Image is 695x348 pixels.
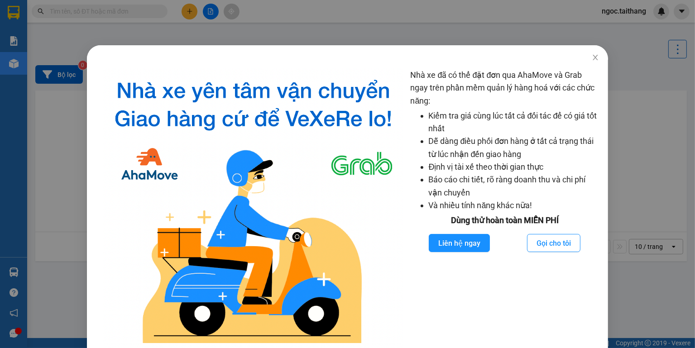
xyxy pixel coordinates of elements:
[429,234,490,252] button: Liên hệ ngay
[410,214,599,227] div: Dùng thử hoàn toàn MIỄN PHÍ
[583,45,608,71] button: Close
[428,161,599,173] li: Định vị tài xế theo thời gian thực
[527,234,580,252] button: Gọi cho tôi
[428,173,599,199] li: Báo cáo chi tiết, rõ ràng doanh thu và chi phí vận chuyển
[438,238,480,249] span: Liên hệ ngay
[428,199,599,212] li: Và nhiều tính năng khác nữa!
[537,238,571,249] span: Gọi cho tôi
[428,110,599,135] li: Kiểm tra giá cùng lúc tất cả đối tác để có giá tốt nhất
[592,54,599,61] span: close
[428,135,599,161] li: Dễ dàng điều phối đơn hàng ở tất cả trạng thái từ lúc nhận đến giao hàng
